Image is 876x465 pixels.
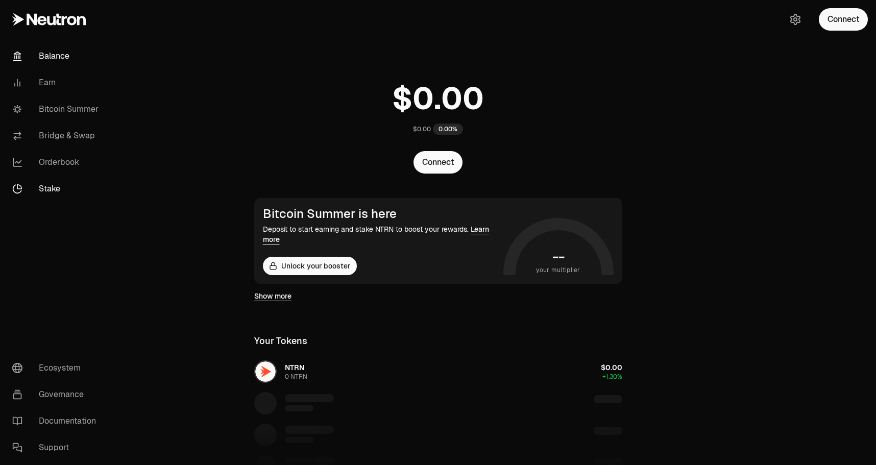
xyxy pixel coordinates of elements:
div: Bitcoin Summer is here [263,207,499,221]
a: Stake [4,176,110,202]
div: Your Tokens [254,334,307,348]
a: Documentation [4,408,110,434]
a: Bitcoin Summer [4,96,110,123]
h1: -- [552,249,564,265]
button: Connect [413,151,463,174]
a: Balance [4,43,110,69]
a: Governance [4,381,110,408]
span: your multiplier [536,265,580,275]
div: 0.00% [433,124,463,135]
div: Deposit to start earning and stake NTRN to boost your rewards. [263,224,499,244]
button: Unlock your booster [263,257,357,275]
div: $0.00 [413,125,431,133]
button: Connect [819,8,868,31]
a: Show more [254,291,291,301]
a: Support [4,434,110,461]
a: Ecosystem [4,355,110,381]
a: Orderbook [4,149,110,176]
a: Bridge & Swap [4,123,110,149]
a: Earn [4,69,110,96]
